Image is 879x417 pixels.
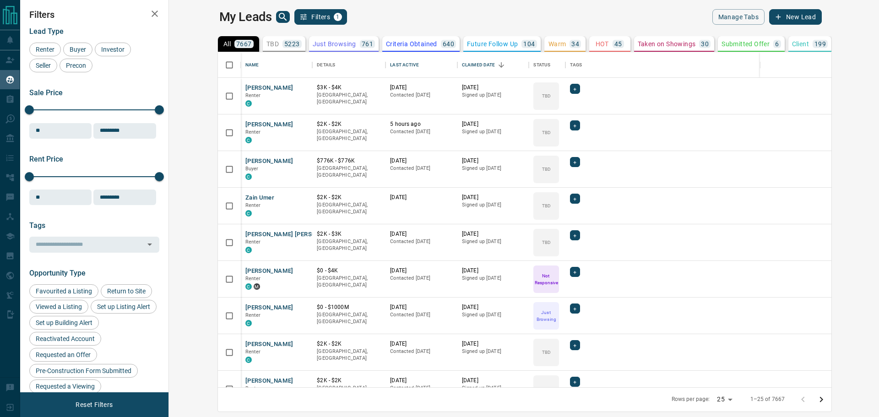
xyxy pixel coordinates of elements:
p: Rows per page: [672,395,710,403]
div: Buyer [63,43,92,56]
span: Lead Type [29,27,64,36]
div: + [570,120,580,130]
p: Signed up [DATE] [462,275,525,282]
span: Buyer [66,46,89,53]
span: + [573,157,576,167]
div: Favourited a Listing [29,284,98,298]
p: 761 [362,41,373,47]
span: + [573,194,576,203]
p: Contacted [DATE] [390,275,453,282]
p: Not Responsive [534,272,558,286]
div: Last Active [390,52,418,78]
p: $776K - $776K [317,157,381,165]
span: Renter [245,202,261,208]
span: Opportunity Type [29,269,86,277]
div: + [570,340,580,350]
div: Tags [565,52,852,78]
p: [GEOGRAPHIC_DATA], [GEOGRAPHIC_DATA] [317,348,381,362]
p: [GEOGRAPHIC_DATA], [GEOGRAPHIC_DATA] [317,311,381,325]
div: Return to Site [101,284,152,298]
p: HOT [596,41,609,47]
p: All [223,41,231,47]
span: + [573,121,576,130]
span: + [573,267,576,276]
p: [DATE] [462,157,525,165]
p: Client [792,41,809,47]
button: [PERSON_NAME] [245,84,293,92]
p: $2K - $2K [317,340,381,348]
span: Seller [33,62,54,69]
p: [DATE] [390,230,453,238]
p: [GEOGRAPHIC_DATA], [GEOGRAPHIC_DATA] [317,128,381,142]
p: $2K - $2K [317,194,381,201]
div: condos.ca [245,137,252,143]
div: Requested an Offer [29,348,97,362]
p: 7667 [236,41,252,47]
span: Precon [63,62,89,69]
div: mrloft.ca [254,283,260,290]
p: Signed up [DATE] [462,238,525,245]
button: [PERSON_NAME] [PERSON_NAME] [245,230,343,239]
div: Details [317,52,335,78]
p: 6 [775,41,779,47]
p: 34 [571,41,579,47]
div: + [570,267,580,277]
div: condos.ca [245,173,252,180]
div: condos.ca [245,357,252,363]
button: [PERSON_NAME] [245,377,293,385]
div: Claimed Date [457,52,529,78]
div: 25 [713,393,735,406]
span: + [573,341,576,350]
button: [PERSON_NAME] [245,303,293,312]
p: $0 - $4K [317,267,381,275]
p: 104 [523,41,535,47]
p: [DATE] [462,194,525,201]
div: condos.ca [245,320,252,326]
p: $3K - $4K [317,84,381,92]
div: + [570,377,580,387]
p: TBD [542,385,551,392]
button: [PERSON_NAME] [245,120,293,129]
p: 640 [443,41,454,47]
div: Precon [60,59,92,72]
p: $2K - $3K [317,230,381,238]
button: [PERSON_NAME] [245,340,293,349]
span: Renter [245,129,261,135]
p: [DATE] [462,377,525,385]
p: Signed up [DATE] [462,92,525,99]
span: Renter [33,46,58,53]
p: Contacted [DATE] [390,128,453,135]
p: Contacted [DATE] [390,92,453,99]
p: [DATE] [390,340,453,348]
span: Pre-Construction Form Submitted [33,367,135,374]
span: 1 [335,14,341,20]
div: Details [312,52,385,78]
button: Manage Tabs [712,9,765,25]
span: Requested an Offer [33,351,94,358]
div: Requested a Viewing [29,379,101,393]
p: 30 [701,41,709,47]
span: Renter [245,276,261,282]
div: + [570,84,580,94]
p: Contacted [DATE] [390,385,453,392]
p: TBD [542,129,551,136]
p: TBD [542,239,551,246]
p: [DATE] [390,303,453,311]
span: Requested a Viewing [33,383,98,390]
p: $0 - $1000M [317,303,381,311]
p: [DATE] [462,303,525,311]
p: TBD [542,202,551,209]
button: Sort [495,59,508,71]
p: TBD [542,166,551,173]
p: Contacted [DATE] [390,348,453,355]
button: Zain Umer [245,194,274,202]
button: Go to next page [812,390,830,409]
p: Just Browsing [313,41,356,47]
div: condos.ca [245,210,252,217]
p: [DATE] [462,84,525,92]
div: + [570,230,580,240]
div: condos.ca [245,100,252,107]
span: Renter [245,312,261,318]
div: + [570,157,580,167]
p: [DATE] [390,267,453,275]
